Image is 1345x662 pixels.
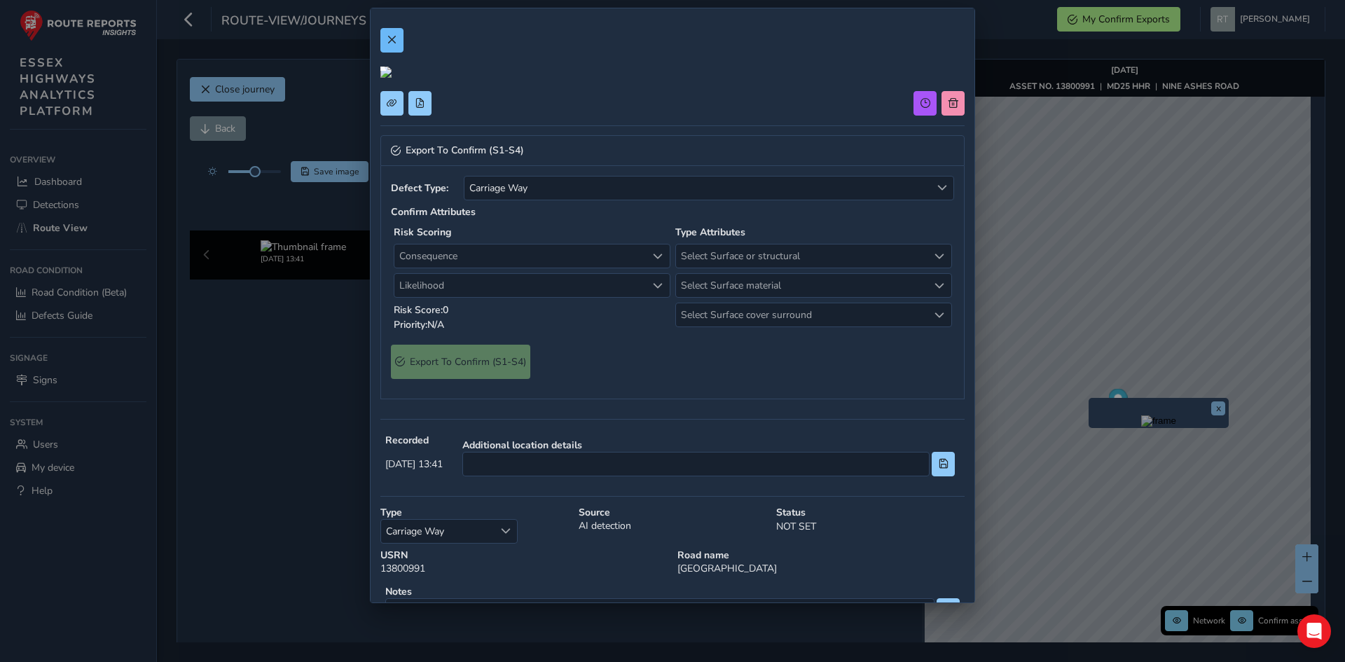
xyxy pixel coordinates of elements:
strong: USRN [380,549,668,562]
div: Consequence [647,244,670,268]
span: Consequence [394,244,647,268]
div: Likelihood [647,274,670,297]
span: Export To Confirm (S1-S4) [406,146,524,156]
strong: Risk Scoring [394,226,451,239]
div: Select Surface material [928,274,951,297]
div: Select a type [494,520,517,543]
div: Collapse [380,166,965,399]
a: Collapse [380,135,965,166]
strong: Defect Type: [391,181,459,195]
strong: Confirm Attributes [391,205,476,219]
strong: Type Attributes [675,226,745,239]
p: Risk Score: 0 [394,303,670,317]
div: AI detection [574,501,772,549]
span: Likelihood [394,274,647,297]
div: Open Intercom Messenger [1297,614,1331,648]
span: Carriage Way [464,177,930,200]
span: Select Surface or structural [676,244,928,268]
span: Select Surface material [676,274,928,297]
strong: Recorded [385,434,443,447]
p: NOT SET [776,519,965,534]
span: [DATE] 13:41 [385,457,443,471]
div: Select Surface cover surround [928,303,951,326]
div: Select Surface or structural [928,244,951,268]
div: Select a type [930,177,953,200]
strong: Road name [677,549,965,562]
strong: Source [579,506,767,519]
span: Select Surface cover surround [676,303,928,326]
strong: Additional location details [462,439,955,452]
p: Priority: N/A [394,317,670,332]
strong: Notes [385,585,960,598]
div: 13800991 [375,544,672,580]
div: [GEOGRAPHIC_DATA] [672,544,970,580]
span: Carriage Way [381,520,494,543]
strong: Status [776,506,965,519]
strong: Type [380,506,569,519]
